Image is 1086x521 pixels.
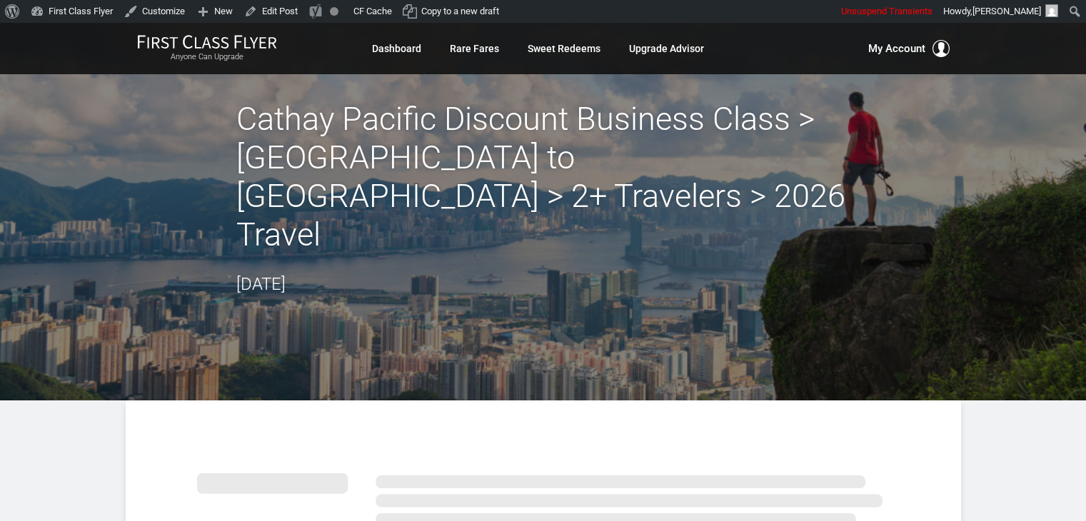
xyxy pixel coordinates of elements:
time: [DATE] [236,274,286,294]
span: [PERSON_NAME] [972,6,1041,16]
a: Dashboard [372,36,421,61]
small: Anyone Can Upgrade [137,52,277,62]
h2: Cathay Pacific Discount Business Class >[GEOGRAPHIC_DATA] to [GEOGRAPHIC_DATA] > 2+ Travelers > 2... [236,100,850,254]
a: Sweet Redeems [528,36,600,61]
img: First Class Flyer [137,34,277,49]
span: My Account [868,40,925,57]
a: Upgrade Advisor [629,36,704,61]
span: Unsuspend Transients [841,6,932,16]
a: First Class FlyerAnyone Can Upgrade [137,34,277,63]
button: My Account [868,40,950,57]
a: Rare Fares [450,36,499,61]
